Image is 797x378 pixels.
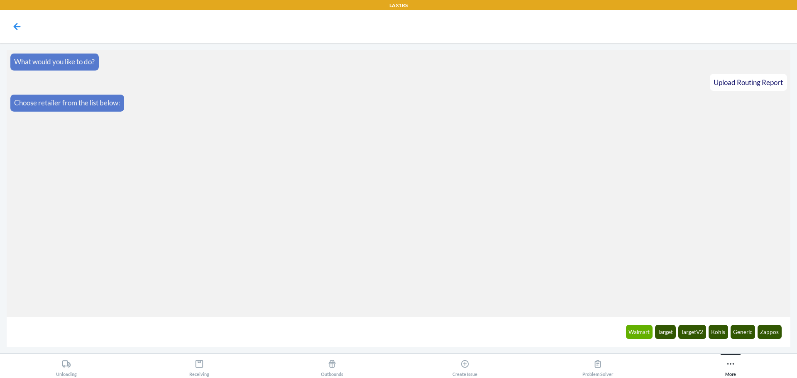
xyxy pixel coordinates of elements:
div: More [725,356,736,377]
p: What would you like to do? [14,56,95,67]
div: Unloading [56,356,77,377]
button: Target [655,325,676,339]
div: Outbounds [321,356,343,377]
button: Kohls [709,325,729,339]
span: Upload Routing Report [714,78,783,87]
button: TargetV2 [678,325,707,339]
div: Create Issue [452,356,477,377]
p: LAX1RS [389,2,408,9]
button: Walmart [626,325,653,339]
div: Problem Solver [582,356,613,377]
button: Create Issue [398,354,531,377]
p: Choose retailer from the list below: [14,98,120,108]
button: Receiving [133,354,266,377]
button: Zappos [758,325,782,339]
button: Generic [731,325,755,339]
button: More [664,354,797,377]
button: Outbounds [266,354,398,377]
div: Receiving [189,356,209,377]
button: Problem Solver [531,354,664,377]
